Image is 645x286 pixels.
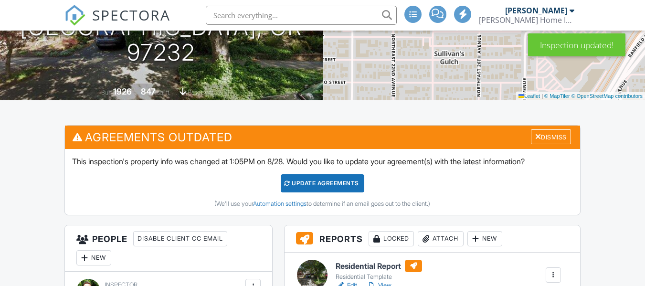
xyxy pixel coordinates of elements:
[253,200,307,207] a: Automation settings
[76,250,111,265] div: New
[336,273,422,281] div: Residential Template
[528,33,625,56] div: Inspection updated!
[479,15,574,25] div: Thompson Home Inspection, LLC
[141,86,156,96] div: 847
[531,129,571,144] div: Dismiss
[285,225,580,253] h3: Reports
[64,5,85,26] img: The Best Home Inspection Software - Spectora
[369,231,414,246] div: Locked
[64,13,170,33] a: SPECTORA
[157,89,170,96] span: sq. ft.
[281,174,364,192] div: Update Agreements
[418,231,464,246] div: Attach
[101,89,112,96] span: Built
[92,5,170,25] span: SPECTORA
[544,93,570,99] a: © MapTiler
[571,93,643,99] a: © OpenStreetMap contributors
[188,89,213,96] span: basement
[206,6,397,25] input: Search everything...
[467,231,502,246] div: New
[336,260,422,281] a: Residential Report Residential Template
[336,260,422,272] h6: Residential Report
[65,126,580,149] h3: Agreements Outdated
[133,231,227,246] div: Disable Client CC Email
[505,6,567,15] div: [PERSON_NAME]
[518,93,540,99] a: Leaflet
[65,225,272,272] h3: People
[113,86,132,96] div: 1926
[65,149,580,215] div: This inspection's property info was changed at 1:05PM on 8/28. Would you like to update your agre...
[72,200,573,208] div: (We'll use your to determine if an email goes out to the client.)
[541,93,543,99] span: |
